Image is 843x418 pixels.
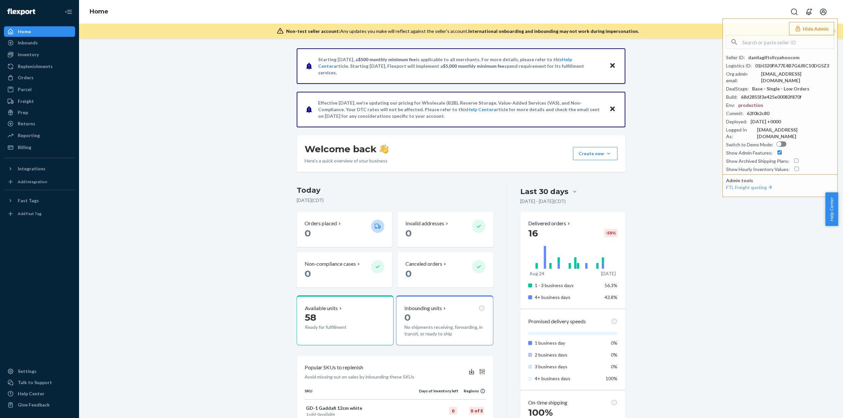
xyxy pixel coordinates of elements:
a: Home [4,26,75,37]
span: $5,000 monthly minimum fee [443,63,504,69]
p: 2 business days [535,352,600,358]
div: Parcel [18,86,32,93]
p: Orders placed [305,220,337,227]
button: Fast Tags [4,195,75,206]
button: Talk to Support [4,377,75,388]
div: [EMAIL_ADDRESS][DOMAIN_NAME] [761,71,834,84]
div: Reporting [18,132,40,139]
div: Returns [18,120,35,127]
p: Here’s a quick overview of your business [305,158,389,164]
img: Flexport logo [7,9,35,15]
span: $500 monthly minimum fee [358,57,416,62]
a: FTL Freight quoting [726,184,774,190]
p: GD-1 Gaddafi 12cm white [306,405,418,411]
button: Open Search Box [788,5,801,18]
div: 68d2855f3e425e00082f870f [741,94,802,100]
p: sold · available [306,411,418,417]
div: Add Integration [18,179,47,184]
p: 1 business day [535,340,600,346]
div: Talk to Support [18,379,52,386]
p: Non-compliance cases [305,260,356,268]
span: 0% [611,352,617,357]
a: Inventory [4,49,75,60]
span: 58 [305,312,316,323]
th: Days of inventory left [419,388,458,399]
div: Last 30 days [520,186,568,197]
div: Logistics ID : [726,62,752,69]
a: Settings [4,366,75,377]
a: Home [90,8,108,15]
div: Prep [18,109,28,116]
button: Integrations [4,163,75,174]
p: Invalid addresses [405,220,444,227]
span: 100% [528,407,553,418]
div: Deployed : [726,118,747,125]
a: Billing [4,142,75,153]
span: 0 [317,412,320,417]
a: Add Fast Tag [4,209,75,219]
p: Available units [305,305,338,312]
div: Inbounds [18,39,38,46]
span: 0 [404,312,411,323]
a: Returns [4,118,75,129]
div: 62f0b2c80 [747,110,769,117]
div: Settings [18,368,37,375]
span: Non-test seller account: [286,28,340,34]
p: 4+ business days [535,294,600,301]
button: Canceled orders 0 [397,252,493,287]
p: On-time shipping [528,399,567,406]
div: Logged In As : [726,127,754,140]
p: [DATE] - [DATE] ( CDT ) [520,198,566,205]
button: Help Center [825,192,838,226]
span: 0 [305,228,311,239]
button: Orders placed 0 [297,212,392,247]
button: Hide Admin [789,22,834,35]
div: Show Admin Features : [726,150,773,156]
p: Ready for fulfillment [305,324,366,331]
div: Add Fast Tag [18,211,41,216]
span: 0% [611,340,617,346]
button: Open notifications [802,5,815,18]
p: Aug 24 [530,270,544,277]
input: Search or paste seller ID [742,36,834,49]
div: Replenishments [18,63,53,70]
p: No shipments receiving, forwarding, in transit, or ready to ship [404,324,485,337]
div: Help Center [18,390,44,397]
a: Replenishments [4,61,75,72]
button: Available units58Ready for fulfillment [297,295,394,345]
div: Show Archived Shipping Plans : [726,158,789,164]
div: Base - Single - Low Orders [752,86,809,92]
button: Non-compliance cases 0 [297,252,392,287]
p: Admin tools [726,177,834,184]
th: SKU [305,388,419,399]
div: [DATE] +0000 [750,118,781,125]
button: Delivered orders [528,220,571,227]
button: Give Feedback [4,400,75,410]
div: Any updates you make will reflect against the seller's account. [286,28,639,35]
button: Close [608,105,617,114]
button: Create new [573,147,617,160]
h3: Today [297,185,493,196]
div: Fast Tags [18,197,39,204]
p: Inbounding units [404,305,442,312]
div: Orders [18,74,34,81]
div: Billing [18,144,31,151]
button: Open account menu [817,5,830,18]
button: Invalid addresses 0 [397,212,493,247]
div: Switch to Demo Mode : [726,141,773,148]
button: Close Navigation [62,5,75,18]
div: production [738,102,763,109]
p: Starting [DATE], a is applicable to all merchants. For more details, please refer to this article... [318,56,603,76]
div: Home [18,28,31,35]
div: danilagiftsllcyahoocom [748,54,800,61]
span: International onboarding and inbounding may not work during impersonation. [468,28,639,34]
div: -59 % [604,229,617,237]
div: 0 [449,407,457,415]
div: Give Feedback [18,402,50,408]
span: 43.8% [605,294,617,300]
div: 0 of 5 [469,407,484,415]
span: 0 [405,268,412,279]
p: Popular SKUs to replenish [305,364,363,371]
